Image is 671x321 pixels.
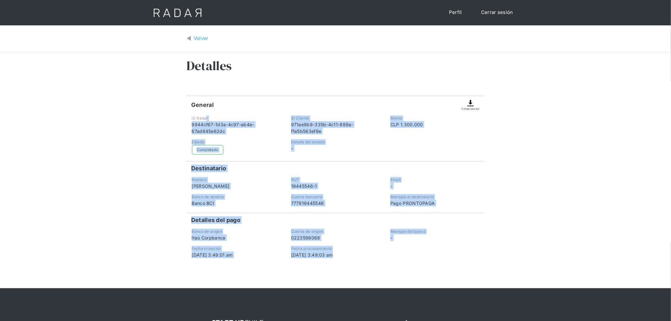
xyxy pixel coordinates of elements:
[291,246,380,252] div: Fecha procesamiento
[291,177,380,183] div: RUT
[192,145,224,155] div: Completado
[192,115,281,121] div: ID Radar
[390,229,479,234] div: Mensaje del banco
[291,139,380,145] div: Detalle del estado
[291,234,380,241] div: 0223598068
[291,183,380,189] div: 19445546-1
[192,246,281,252] div: Fecha creación
[390,194,479,200] div: Mensaje al destinatario
[192,200,281,206] div: Banco BCI
[390,234,479,241] div: -
[192,139,281,145] div: Estado
[291,252,380,258] div: [DATE] 3:49:03 am
[390,177,479,183] div: Email
[291,121,380,134] div: 971ee9b9-335b-4c11-889a-f1e5b563ef9e
[291,115,380,121] div: ID Cliente
[192,229,281,234] div: Banco de origen
[390,183,479,189] div: -
[192,177,281,183] div: Nombre
[186,58,231,74] h3: Detalles
[191,216,240,224] h4: Detalles del pago
[192,183,281,189] div: [PERSON_NAME]
[194,35,209,42] div: Volver
[192,252,281,258] div: [DATE] 3:49:01 am
[462,107,480,111] div: Comprobante
[475,6,519,19] a: Cerrar sesión
[192,121,281,134] div: 9944cf67-1d3a-4c97-ab4e-67ad845e62dc
[291,229,380,234] div: Cuenta de origen
[467,99,474,107] img: Descargar comprobante
[390,121,479,128] div: CLP 1.300.000
[390,115,479,121] div: Monto
[390,200,479,206] div: Pago PRONTOPAGA
[192,234,281,241] div: Itaú Corpbanca
[191,101,214,109] h4: General
[291,194,380,200] div: Cuenta bancaria
[192,194,281,200] div: Banco de destino
[191,165,226,172] h4: Destinatario
[291,145,380,152] div: -
[443,6,468,19] a: Perfil
[291,200,380,206] div: 777919445546
[186,35,209,42] a: Volver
